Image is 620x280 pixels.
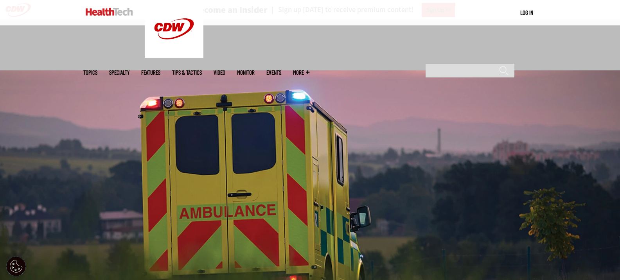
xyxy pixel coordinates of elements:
[237,70,255,75] a: MonITor
[214,70,225,75] a: Video
[145,52,203,60] a: CDW
[266,70,281,75] a: Events
[6,257,26,276] button: Open Preferences
[520,9,533,17] div: User menu
[520,9,533,16] a: Log in
[293,70,309,75] span: More
[172,70,202,75] a: Tips & Tactics
[6,257,26,276] div: Cookie Settings
[141,70,160,75] a: Features
[83,70,97,75] span: Topics
[109,70,129,75] span: Specialty
[86,8,133,16] img: Home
